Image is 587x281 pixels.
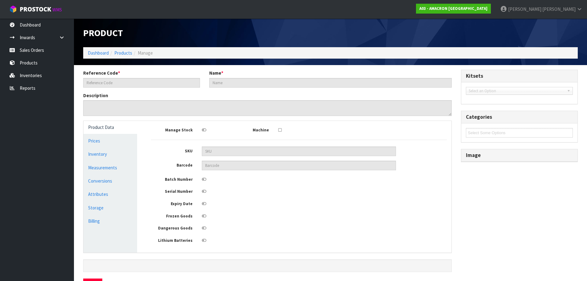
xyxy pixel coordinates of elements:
[84,175,137,187] a: Conversions
[466,152,573,158] h3: Image
[202,161,396,170] input: Barcode
[146,199,197,207] label: Expiry Date
[84,134,137,147] a: Prices
[466,73,573,79] h3: Kitsets
[202,147,396,156] input: SKU
[83,92,108,99] label: Description
[20,5,51,13] span: ProStock
[146,126,197,133] label: Manage Stock
[52,7,62,13] small: WMS
[146,224,197,231] label: Dangerous Goods
[84,121,137,134] a: Product Data
[83,78,200,88] input: Reference Code
[209,70,223,76] label: Name
[88,50,109,56] a: Dashboard
[84,201,137,214] a: Storage
[84,188,137,200] a: Attributes
[84,161,137,174] a: Measurements
[469,87,565,95] span: Select an Option
[84,215,137,227] a: Billing
[419,6,487,11] strong: A03 - AMACRON [GEOGRAPHIC_DATA]
[83,70,120,76] label: Reference Code
[146,187,197,195] label: Serial Number
[83,27,123,39] span: Product
[84,148,137,160] a: Inventory
[138,50,153,56] span: Manage
[146,212,197,219] label: Frozen Goods
[114,50,132,56] a: Products
[508,6,541,12] span: [PERSON_NAME]
[146,175,197,183] label: Batch Number
[146,147,197,154] label: SKU
[146,236,197,244] label: Lithium Batteries
[542,6,576,12] span: [PERSON_NAME]
[223,126,274,133] label: Machine
[146,161,197,168] label: Barcode
[466,114,573,120] h3: Categories
[9,5,17,13] img: cube-alt.png
[209,78,452,88] input: Name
